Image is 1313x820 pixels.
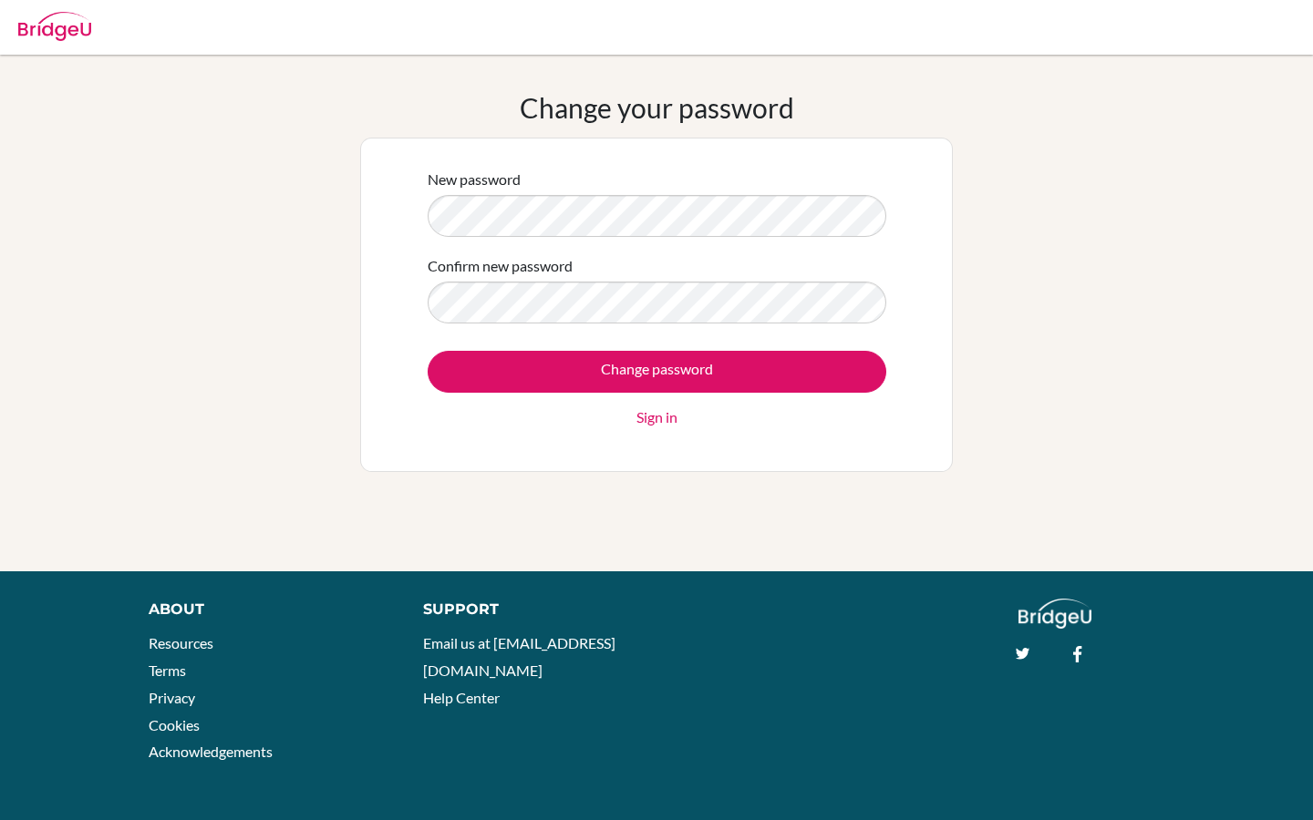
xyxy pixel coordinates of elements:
[149,661,186,679] a: Terms
[428,255,573,277] label: Confirm new password
[423,634,615,679] a: Email us at [EMAIL_ADDRESS][DOMAIN_NAME]
[428,351,886,393] input: Change password
[423,599,638,620] div: Support
[428,169,521,190] label: New password
[1018,599,1092,629] img: logo_white@2x-f4f0deed5e89b7ecb1c2cc34c3e3d731f90f0f143d5ea2071677605dd97b5244.png
[520,91,794,124] h1: Change your password
[149,599,382,620] div: About
[149,743,273,760] a: Acknowledgements
[149,634,213,651] a: Resources
[423,689,500,706] a: Help Center
[636,406,677,428] a: Sign in
[18,12,91,41] img: Bridge-U
[149,716,200,733] a: Cookies
[149,689,195,706] a: Privacy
